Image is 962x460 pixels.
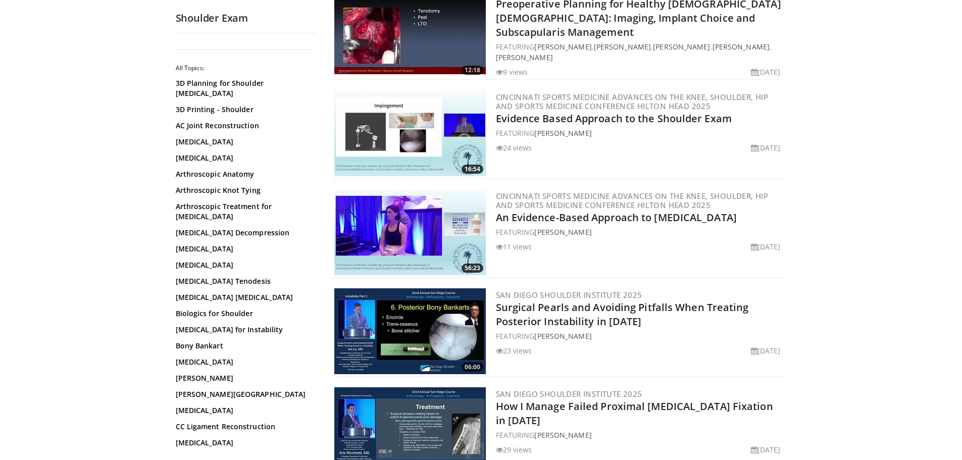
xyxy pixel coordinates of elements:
[496,227,785,237] div: FEATURING
[176,325,312,335] a: [MEDICAL_DATA] for Instability
[496,211,737,224] a: An Evidence-Based Approach to [MEDICAL_DATA]
[176,292,312,302] a: [MEDICAL_DATA] [MEDICAL_DATA]
[176,153,312,163] a: [MEDICAL_DATA]
[496,430,785,440] div: FEATURING
[176,169,312,179] a: Arthroscopic Anatomy
[496,345,532,356] li: 23 views
[496,191,769,210] a: Cincinnati Sports Medicine Advances on the Knee, Shoulder, Hip and Sports Medicine Conference Hil...
[496,389,642,399] a: San Diego Shoulder Institute 2025
[534,128,591,138] a: [PERSON_NAME]
[334,288,486,374] img: 7fb7841f-b9c7-40fb-b520-357b35b86482.300x170_q85_crop-smart_upscale.jpg
[462,363,483,372] span: 06:00
[176,422,312,432] a: CC Ligament Reconstruction
[176,341,312,351] a: Bony Bankart
[751,67,781,77] li: [DATE]
[176,389,312,399] a: [PERSON_NAME][GEOGRAPHIC_DATA]
[496,444,532,455] li: 29 views
[462,264,483,273] span: 56:23
[496,241,532,252] li: 11 views
[496,142,532,153] li: 24 views
[176,137,312,147] a: [MEDICAL_DATA]
[176,309,312,319] a: Biologics for Shoulder
[496,112,732,125] a: Evidence Based Approach to the Shoulder Exam
[334,90,486,176] img: c40cabe6-eefa-434e-9f20-e14e31f0e8f4.300x170_q85_crop-smart_upscale.jpg
[534,227,591,237] a: [PERSON_NAME]
[176,185,312,195] a: Arthroscopic Knot Tying
[713,42,770,52] a: [PERSON_NAME]
[176,244,312,254] a: [MEDICAL_DATA]
[751,142,781,153] li: [DATE]
[334,189,486,275] img: f8ef93d7-abd4-4316-a7e5-b82be0bf8cab.300x170_q85_crop-smart_upscale.jpg
[496,41,785,63] div: FEATURING , , , ,
[334,90,486,176] a: 16:54
[496,300,749,328] a: Surgical Pearls and Avoiding Pitfalls When Treating Posterior Instability in [DATE]
[176,78,312,98] a: 3D Planning for Shoulder [MEDICAL_DATA]
[176,373,312,383] a: [PERSON_NAME]
[751,444,781,455] li: [DATE]
[496,67,528,77] li: 9 views
[176,276,312,286] a: [MEDICAL_DATA] Tenodesis
[176,12,317,25] h2: Shoulder Exam
[176,260,312,270] a: [MEDICAL_DATA]
[176,64,315,72] h2: All Topics:
[176,357,312,367] a: [MEDICAL_DATA]
[751,345,781,356] li: [DATE]
[534,42,591,52] a: [PERSON_NAME]
[751,241,781,252] li: [DATE]
[176,105,312,115] a: 3D Printing - Shoulder
[534,430,591,440] a: [PERSON_NAME]
[462,165,483,174] span: 16:54
[534,331,591,341] a: [PERSON_NAME]
[496,331,785,341] div: FEATURING
[653,42,710,52] a: [PERSON_NAME]
[334,189,486,275] a: 56:23
[496,290,642,300] a: San Diego Shoulder Institute 2025
[176,438,312,448] a: [MEDICAL_DATA]
[176,405,312,416] a: [MEDICAL_DATA]
[594,42,651,52] a: [PERSON_NAME]
[462,66,483,75] span: 12:18
[334,288,486,374] a: 06:00
[496,92,769,111] a: Cincinnati Sports Medicine Advances on the Knee, Shoulder, Hip and Sports Medicine Conference Hil...
[496,128,785,138] div: FEATURING
[496,399,773,427] a: How I Manage Failed Proximal [MEDICAL_DATA] Fixation in [DATE]
[176,201,312,222] a: Arthroscopic Treatment for [MEDICAL_DATA]
[176,228,312,238] a: [MEDICAL_DATA] Decompression
[176,121,312,131] a: AC Joint Reconstruction
[496,53,553,62] a: [PERSON_NAME]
